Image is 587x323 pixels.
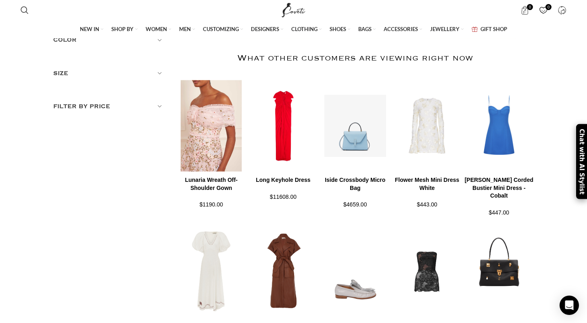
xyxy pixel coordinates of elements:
a: Lunaria Wreath Off-Shoulder Gown $1190.00 [176,176,246,209]
a: Iside Crossbody Micro Bag $4659.00 [320,176,390,209]
h5: Filter by price [53,102,165,111]
a: ACCESSORIES [384,21,422,38]
span: JEWELLERY [430,25,460,33]
img: Alemais-Magnolia-Midi-Dress.jpg [176,223,246,320]
span: NEW IN [80,25,99,33]
a: 0 [517,2,533,18]
a: MEN [179,21,195,38]
a: WOMEN [146,21,171,38]
h4: Lunaria Wreath Off-Shoulder Gown [176,176,246,192]
a: SHOES [330,21,350,38]
h4: Iside Crossbody Micro Bag [320,176,390,192]
img: Valextra-Iside-Crossbody-Micro-Bag-11-scaled.jpg [320,77,390,174]
img: Dries-Van-Noten-Embellished-loafers82756_nobg.png [320,223,390,320]
span: CLOTHING [291,25,318,33]
a: SHOP BY [111,21,138,38]
span: $447.00 [489,209,510,216]
span: $11608.00 [270,194,297,200]
div: Open Intercom Messenger [560,296,579,315]
span: $1190.00 [199,201,223,208]
img: Zimmermann-Natura-Sleeveless-Dress.jpg [248,223,318,320]
span: SHOES [330,25,346,33]
h4: Flower Mesh Mini Dress White [392,176,462,192]
span: 0 [527,4,533,10]
img: Needle-and-Thread-Lunaria-Wreath-Off-Shoulder-Gown-3-1.jpg [175,76,247,175]
span: SHOP BY [111,25,134,33]
a: Site logo [280,6,307,13]
img: Rotate-Birger-Christensen-Flower-Mesh-Mini-Dress-White66751_nobg.png [392,77,462,174]
span: WOMEN [146,25,167,33]
a: NEW IN [80,21,103,38]
span: DESIGNERS [251,25,279,33]
h4: Long Keyhole Dress [248,176,318,184]
div: My Wishlist [535,2,552,18]
div: Main navigation [17,21,570,38]
span: $4659.00 [343,201,367,208]
a: 0 [535,2,552,18]
a: Long Keyhole Dress $11608.00 [248,176,318,201]
img: Schiaparelli-Soft-Secret-Bijoux-Bag18919_nobg.png [464,223,534,320]
h2: What other customers are viewing right now [176,53,534,63]
a: JEWELLERY [430,21,464,38]
a: BAGS [358,21,376,38]
h5: Color [53,35,165,44]
img: Viktoria-and-Woods-Evoke-Lace-Top-scaled70238_nobg.png [392,223,462,320]
a: DESIGNERS [251,21,283,38]
span: 0 [545,4,551,10]
span: GIFT SHOP [480,25,507,33]
img: Long-Keyhole-Dress86184_nobg.png [248,77,318,174]
a: CLOTHING [291,21,322,38]
a: [PERSON_NAME] Corded Bustier Mini Dress - Cobalt $447.00 [464,176,534,217]
a: CUSTOMIZING [203,21,243,38]
h4: [PERSON_NAME] Corded Bustier Mini Dress - Cobalt [464,176,534,200]
a: Search [17,2,33,18]
img: Shona-Joy-Irena-Strapless-Corded-Bustier-Mini-Dress-Cobalt16374_nobg.png [464,77,534,174]
a: Flower Mesh Mini Dress White $443.00 [392,176,462,209]
a: GIFT SHOP [472,21,507,38]
span: BAGS [358,25,372,33]
img: GiftBag [472,27,478,32]
span: MEN [179,25,191,33]
span: ACCESSORIES [384,25,418,33]
h5: Size [53,69,165,78]
span: $443.00 [417,201,437,208]
span: CUSTOMIZING [203,25,239,33]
